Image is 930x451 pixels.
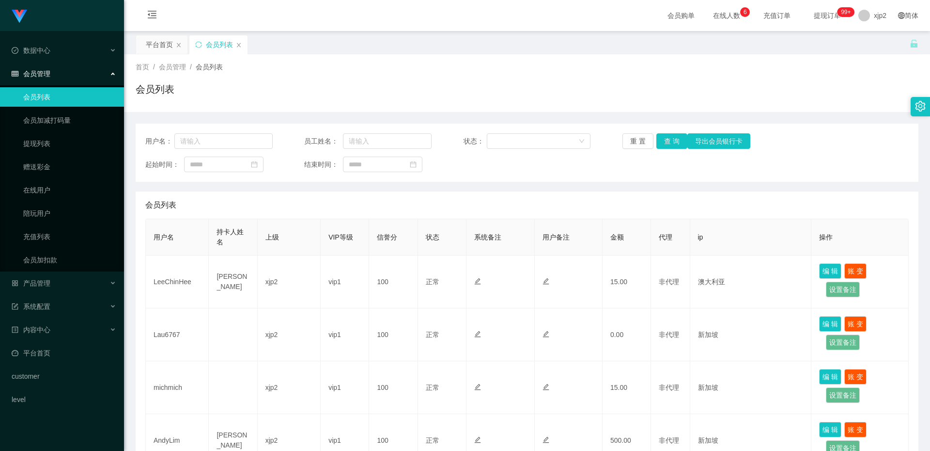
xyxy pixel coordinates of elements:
span: 结束时间： [304,160,343,170]
a: 在线用户 [23,180,116,200]
button: 重 置 [622,133,653,149]
span: 持卡人姓名 [217,228,244,246]
i: 图标: close [236,42,242,48]
div: 平台首页 [146,35,173,54]
span: ip [698,233,703,241]
button: 编 辑 [819,263,841,279]
td: 15.00 [603,256,651,308]
span: 提现订单 [809,12,846,19]
button: 编 辑 [819,316,841,332]
button: 设置备注 [826,387,860,403]
td: vip1 [321,361,369,414]
i: 图标: setting [915,101,926,112]
a: customer [12,367,116,386]
button: 查 询 [656,133,687,149]
input: 请输入 [343,133,432,149]
span: 充值订单 [759,12,795,19]
td: Lau6767 [146,308,209,361]
i: 图标: form [12,303,18,310]
h1: 会员列表 [136,82,174,97]
td: 100 [369,256,418,308]
td: xjp2 [258,256,321,308]
span: 正常 [426,436,439,444]
a: 图标: dashboard平台首页 [12,343,116,363]
td: [PERSON_NAME] [209,256,257,308]
span: 会员管理 [159,63,186,71]
button: 设置备注 [826,335,860,350]
button: 账 变 [844,263,867,279]
button: 账 变 [844,369,867,385]
span: 信誉分 [377,233,397,241]
td: michmich [146,361,209,414]
i: 图标: edit [542,278,549,285]
button: 账 变 [844,316,867,332]
sup: 179 [837,7,854,17]
a: 充值列表 [23,227,116,246]
span: 用户名： [145,136,174,146]
a: 陪玩用户 [23,204,116,223]
button: 编 辑 [819,422,841,437]
span: 正常 [426,278,439,286]
td: 新加坡 [690,361,812,414]
td: 100 [369,308,418,361]
img: logo.9652507e.png [12,10,27,23]
td: 澳大利亚 [690,256,812,308]
i: 图标: sync [195,41,202,48]
span: 操作 [819,233,833,241]
span: 用户备注 [542,233,570,241]
i: 图标: unlock [910,39,918,48]
span: 用户名 [154,233,174,241]
span: 在线人数 [708,12,745,19]
td: xjp2 [258,308,321,361]
i: 图标: edit [474,331,481,338]
span: 金额 [610,233,624,241]
i: 图标: edit [542,331,549,338]
i: 图标: profile [12,326,18,333]
i: 图标: menu-fold [136,0,169,32]
span: 非代理 [659,331,679,338]
td: 新加坡 [690,308,812,361]
span: 系统备注 [474,233,501,241]
span: 数据中心 [12,47,50,54]
a: level [12,390,116,409]
td: 15.00 [603,361,651,414]
td: 100 [369,361,418,414]
span: 系统配置 [12,303,50,310]
span: 非代理 [659,384,679,391]
span: VIP等级 [328,233,353,241]
span: 正常 [426,331,439,338]
button: 编 辑 [819,369,841,385]
input: 请输入 [174,133,273,149]
i: 图标: down [579,138,585,145]
sup: 6 [740,7,750,17]
span: 会员列表 [196,63,223,71]
span: 状态 [426,233,439,241]
a: 会员加减打码量 [23,111,116,130]
span: 状态： [464,136,487,146]
a: 会员加扣款 [23,250,116,270]
span: 会员列表 [145,199,176,211]
a: 赠送彩金 [23,157,116,177]
td: LeeChinHee [146,256,209,308]
button: 导出会员银行卡 [687,133,750,149]
span: 产品管理 [12,279,50,287]
i: 图标: edit [542,436,549,443]
i: 图标: calendar [251,161,258,168]
td: 0.00 [603,308,651,361]
span: / [190,63,192,71]
a: 会员列表 [23,87,116,107]
span: 会员管理 [12,70,50,78]
span: 正常 [426,384,439,391]
i: 图标: calendar [410,161,417,168]
span: 非代理 [659,436,679,444]
td: vip1 [321,308,369,361]
i: 图标: check-circle-o [12,47,18,54]
button: 设置备注 [826,282,860,297]
i: 图标: edit [542,384,549,390]
i: 图标: table [12,70,18,77]
i: 图标: global [898,12,905,19]
td: xjp2 [258,361,321,414]
i: 图标: appstore-o [12,280,18,287]
div: 会员列表 [206,35,233,54]
i: 图标: edit [474,384,481,390]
